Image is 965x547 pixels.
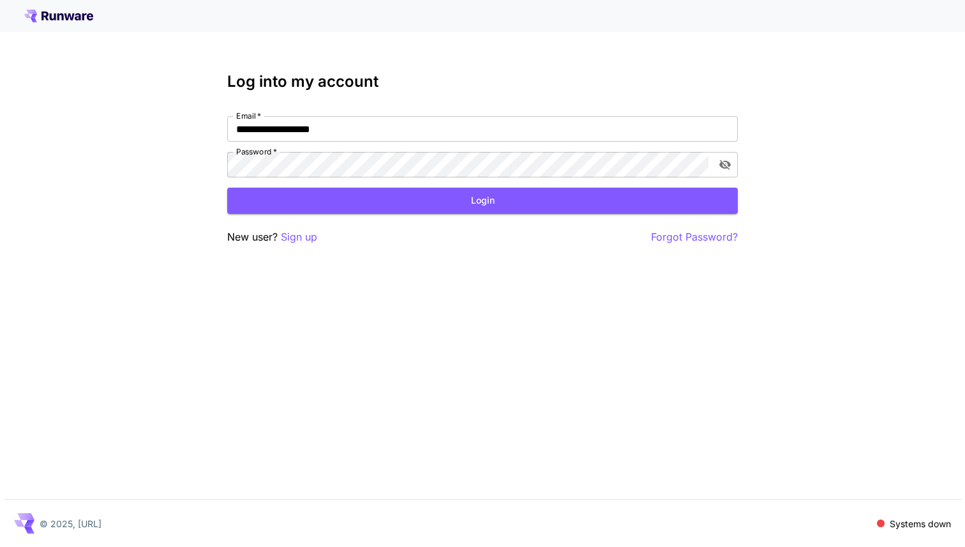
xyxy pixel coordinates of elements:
[236,110,261,121] label: Email
[227,73,738,91] h3: Log into my account
[227,188,738,214] button: Login
[714,153,737,176] button: toggle password visibility
[227,229,317,245] p: New user?
[236,146,277,157] label: Password
[890,517,951,530] p: Systems down
[281,229,317,245] button: Sign up
[651,229,738,245] button: Forgot Password?
[40,517,101,530] p: © 2025, [URL]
